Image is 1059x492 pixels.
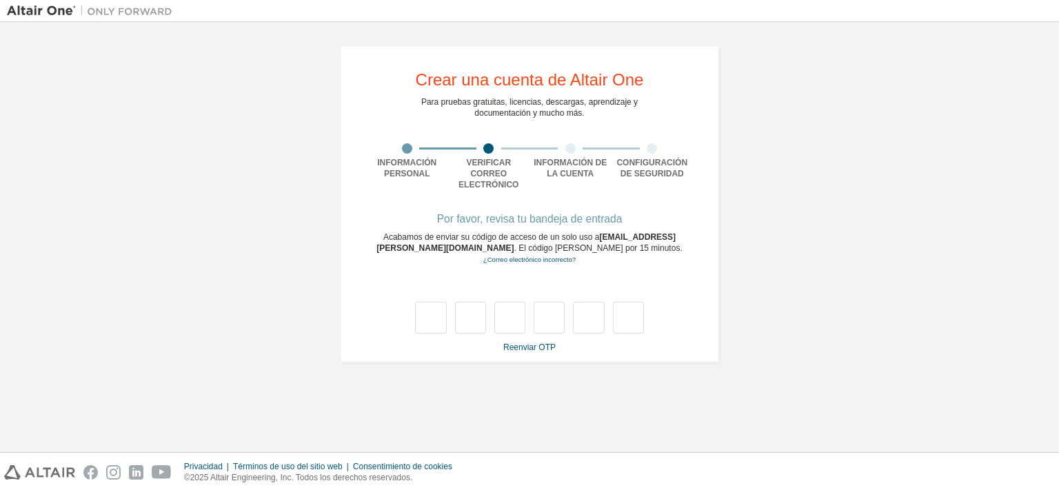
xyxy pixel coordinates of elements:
img: facebook.svg [83,465,98,480]
img: altair_logo.svg [4,465,75,480]
a: Reenviar OTP [503,342,556,352]
div: Configuración de seguridad [612,157,694,179]
div: Consentimiento de cookies [353,461,461,472]
img: Altair One [7,4,179,18]
img: linkedin.svg [129,465,143,480]
p: © [184,472,461,484]
div: Términos de uso del sitio web [233,461,353,472]
div: Información de la cuenta [529,157,612,179]
div: Crear una cuenta de Altair One [416,72,644,88]
font: 2025 Altair Engineering, Inc. Todos los derechos reservados. [190,473,413,482]
div: Verificar correo electrónico [448,157,530,190]
div: Para pruebas gratuitas, licencias, descargas, aprendizaje y documentación y mucho más. [421,96,638,119]
div: Información personal [366,157,448,179]
div: Acabamos de enviar su código de acceso de un solo uso a . El código [PERSON_NAME] por 15 minutos. [366,232,693,265]
img: youtube.svg [152,465,172,480]
div: Privacidad [184,461,233,472]
span: [EMAIL_ADDRESS][PERSON_NAME][DOMAIN_NAME] [376,232,676,253]
a: Go back to the registration form [483,256,576,263]
img: instagram.svg [106,465,121,480]
div: Por favor, revisa tu bandeja de entrada [366,215,693,223]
